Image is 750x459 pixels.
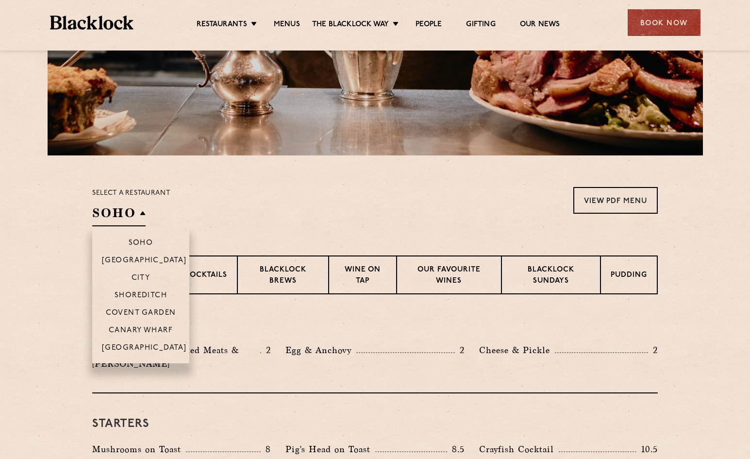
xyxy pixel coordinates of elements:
a: Gifting [466,20,495,31]
p: Mushrooms on Toast [92,442,186,456]
p: Soho [129,239,153,249]
p: Our favourite wines [407,265,491,288]
p: Covent Garden [106,309,176,319]
div: Book Now [628,9,700,36]
p: Blacklock Brews [248,265,318,288]
h2: SOHO [92,204,146,226]
a: Menus [274,20,300,31]
p: City [132,274,150,284]
p: Canary Wharf [109,326,173,336]
a: The Blacklock Way [312,20,389,31]
p: 2 [455,344,465,357]
p: Pig's Head on Toast [285,442,375,456]
p: 2 [648,344,658,357]
h3: Pre Chop Bites [92,319,658,331]
p: Blacklock Sundays [512,265,590,288]
a: View PDF Menu [573,187,658,214]
p: Pudding [611,270,647,282]
p: 2 [261,344,271,357]
p: Wine on Tap [339,265,386,288]
p: Select a restaurant [92,187,170,200]
p: [GEOGRAPHIC_DATA] [102,256,187,266]
img: BL_Textured_Logo-footer-cropped.svg [50,16,134,30]
p: Egg & Anchovy [285,343,356,357]
p: Cheese & Pickle [479,343,555,357]
p: 10.5 [636,443,658,456]
p: Cocktails [184,270,227,282]
p: 8.5 [447,443,465,456]
a: Our News [520,20,560,31]
p: [GEOGRAPHIC_DATA] [102,344,187,354]
h3: Starters [92,418,658,430]
p: 8 [261,443,271,456]
a: Restaurants [197,20,247,31]
p: Crayfish Cocktail [479,442,559,456]
a: People [416,20,442,31]
p: Shoreditch [115,291,167,301]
